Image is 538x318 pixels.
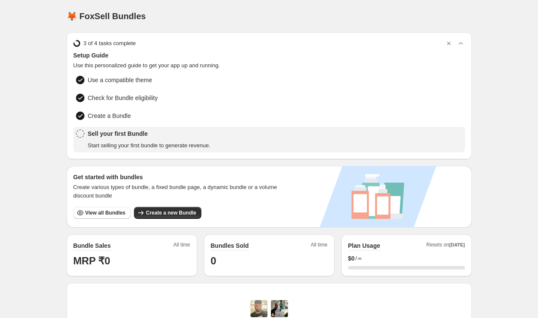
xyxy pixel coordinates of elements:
h2: Plan Usage [348,241,380,250]
span: Use a compatible theme [88,76,152,84]
img: Prakhar [271,300,288,317]
span: Create a Bundle [88,112,131,120]
h1: 0 [211,254,328,268]
button: View all Bundles [73,207,131,219]
div: / [348,254,465,263]
span: Setup Guide [73,51,465,60]
span: [DATE] [449,242,465,247]
span: All time [311,241,327,251]
span: All time [173,241,190,251]
span: Sell your first Bundle [88,129,211,138]
span: ∞ [358,255,362,262]
span: Start selling your first bundle to generate revenue. [88,141,211,150]
span: Use this personalized guide to get your app up and running. [73,61,465,70]
h1: MRP ₹0 [73,254,190,268]
span: View all Bundles [85,209,125,216]
h3: Get started with bundles [73,173,285,181]
h2: Bundles Sold [211,241,249,250]
span: 3 of 4 tasks complete [84,39,136,48]
h1: 🦊 FoxSell Bundles [67,11,146,21]
span: $ 0 [348,254,355,263]
span: Create various types of bundle, a fixed bundle page, a dynamic bundle or a volume discount bundle [73,183,285,200]
span: Resets on [426,241,465,251]
button: Create a new Bundle [134,207,201,219]
h2: Bundle Sales [73,241,111,250]
span: Check for Bundle eligibility [88,94,158,102]
span: Create a new Bundle [146,209,196,216]
img: Adi [250,300,268,317]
